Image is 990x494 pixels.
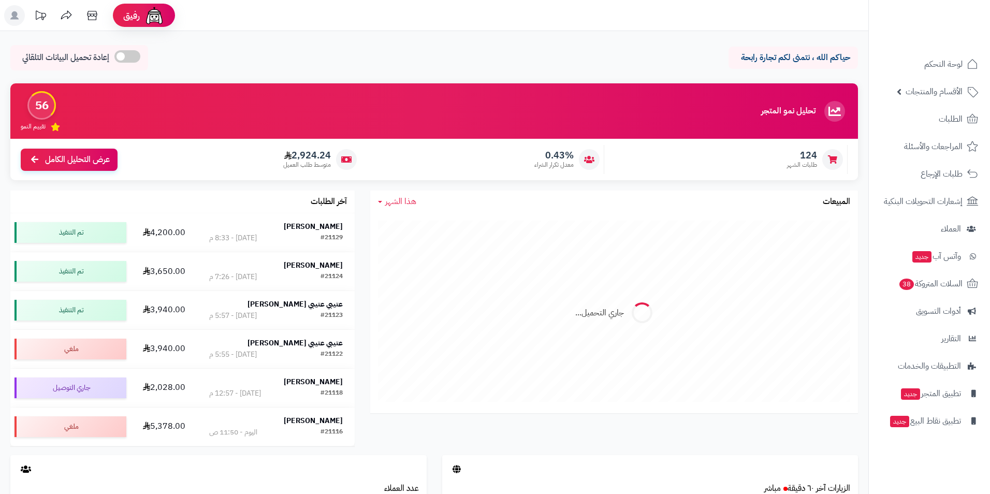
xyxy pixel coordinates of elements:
[209,272,257,282] div: [DATE] - 7:26 م
[22,52,109,64] span: إعادة تحميل البيانات التلقائي
[875,326,984,351] a: التقارير
[14,416,126,437] div: ملغي
[875,244,984,269] a: وآتس آبجديد
[889,414,961,428] span: تطبيق نقاط البيع
[21,149,118,171] a: عرض التحليل الكامل
[321,350,343,360] div: #21122
[921,167,963,181] span: طلبات الإرجاع
[130,252,197,290] td: 3,650.00
[924,57,963,71] span: لوحة التحكم
[898,277,963,291] span: السلات المتروكة
[890,416,909,427] span: جديد
[130,213,197,252] td: 4,200.00
[321,388,343,399] div: #21118
[875,381,984,406] a: تطبيق المتجرجديد
[385,195,416,208] span: هذا الشهر
[911,249,961,264] span: وآتس آب
[209,350,257,360] div: [DATE] - 5:55 م
[209,427,257,438] div: اليوم - 11:50 ص
[884,194,963,209] span: إشعارات التحويلات البنكية
[875,107,984,132] a: الطلبات
[534,161,574,169] span: معدل تكرار الشراء
[283,150,331,161] span: 2,924.24
[14,261,126,282] div: تم التنفيذ
[321,272,343,282] div: #21124
[875,216,984,241] a: العملاء
[209,388,261,399] div: [DATE] - 12:57 م
[144,5,165,26] img: ai-face.png
[321,311,343,321] div: #21123
[912,251,931,263] span: جديد
[899,279,914,290] span: 38
[575,307,624,319] div: جاري التحميل...
[283,161,331,169] span: متوسط طلب العميل
[875,52,984,77] a: لوحة التحكم
[941,331,961,346] span: التقارير
[123,9,140,22] span: رفيق
[906,84,963,99] span: الأقسام والمنتجات
[787,161,817,169] span: طلبات الشهر
[875,134,984,159] a: المراجعات والأسئلة
[875,354,984,379] a: التطبيقات والخدمات
[130,408,197,446] td: 5,378.00
[534,150,574,161] span: 0.43%
[21,122,46,131] span: تقييم النمو
[321,233,343,243] div: #21129
[875,162,984,186] a: طلبات الإرجاع
[939,112,963,126] span: الطلبات
[823,197,850,207] h3: المبيعات
[130,330,197,368] td: 3,940.00
[14,300,126,321] div: تم التنفيذ
[898,359,961,373] span: التطبيقات والخدمات
[311,197,347,207] h3: آخر الطلبات
[378,196,416,208] a: هذا الشهر
[27,5,53,28] a: تحديثات المنصة
[875,299,984,324] a: أدوات التسويق
[875,409,984,433] a: تطبيق نقاط البيعجديد
[248,299,343,310] strong: عتيبي عتيبي [PERSON_NAME]
[875,189,984,214] a: إشعارات التحويلات البنكية
[130,291,197,329] td: 3,940.00
[45,154,110,166] span: عرض التحليل الكامل
[904,139,963,154] span: المراجعات والأسئلة
[284,221,343,232] strong: [PERSON_NAME]
[736,52,850,64] p: حياكم الله ، نتمنى لكم تجارة رابحة
[916,304,961,318] span: أدوات التسويق
[284,260,343,271] strong: [PERSON_NAME]
[209,233,257,243] div: [DATE] - 8:33 م
[761,107,816,116] h3: تحليل نمو المتجر
[941,222,961,236] span: العملاء
[14,222,126,243] div: تم التنفيذ
[284,376,343,387] strong: [PERSON_NAME]
[209,311,257,321] div: [DATE] - 5:57 م
[248,338,343,348] strong: عتيبي عتيبي [PERSON_NAME]
[130,369,197,407] td: 2,028.00
[875,271,984,296] a: السلات المتروكة38
[284,415,343,426] strong: [PERSON_NAME]
[14,339,126,359] div: ملغي
[787,150,817,161] span: 124
[14,377,126,398] div: جاري التوصيل
[321,427,343,438] div: #21116
[900,386,961,401] span: تطبيق المتجر
[901,388,920,400] span: جديد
